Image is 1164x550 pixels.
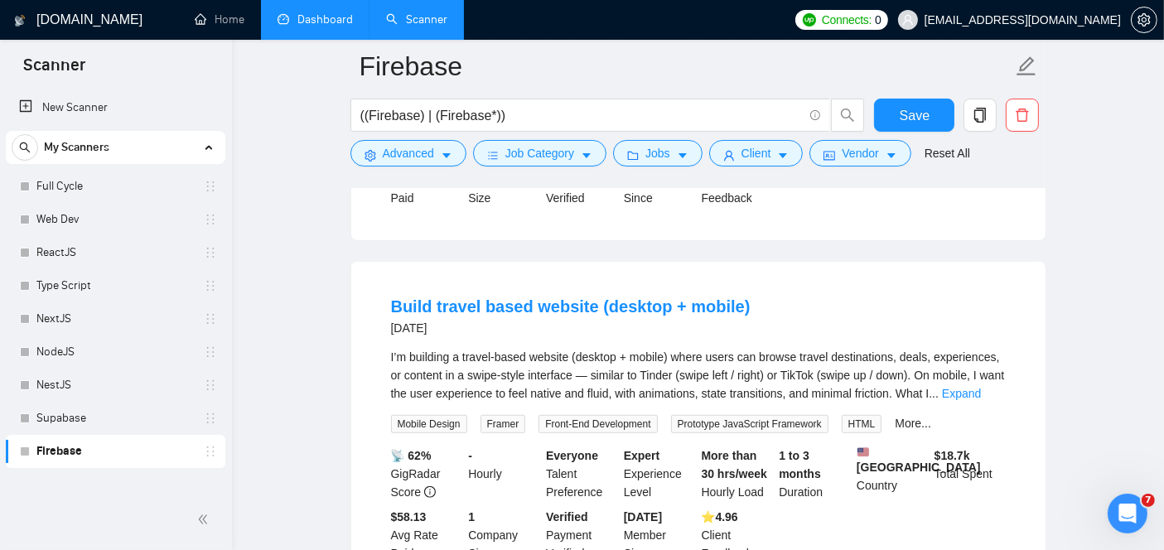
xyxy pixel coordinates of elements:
b: 📡 62% [391,449,432,462]
span: holder [204,412,217,425]
button: Save [874,99,954,132]
span: holder [204,213,217,226]
span: holder [204,180,217,193]
img: upwork-logo.png [803,13,816,27]
a: NodeJS [36,335,194,369]
span: copy [964,108,996,123]
input: Search Freelance Jobs... [360,105,803,126]
span: search [832,108,863,123]
span: holder [204,445,217,458]
span: caret-down [581,149,592,162]
span: HTML [842,415,882,433]
button: search [831,99,864,132]
span: setting [365,149,376,162]
span: Framer [481,415,526,433]
span: Jobs [645,144,670,162]
span: Scanner [10,53,99,88]
span: Front-End Development [539,415,657,433]
li: My Scanners [6,131,225,468]
span: info-circle [424,486,436,498]
span: I’m building a travel-based website (desktop + mobile) where users can browse travel destinations... [391,350,1005,400]
a: Firebase [36,435,194,468]
span: Advanced [383,144,434,162]
b: Everyone [546,449,598,462]
b: [DATE] [624,510,662,523]
a: More... [895,417,931,430]
span: edit [1016,55,1037,77]
img: 🇺🇸 [857,446,869,458]
span: caret-down [677,149,688,162]
span: Mobile Design [391,415,467,433]
span: Connects: [822,11,872,29]
button: userClientcaret-down [709,140,804,166]
span: Job Category [505,144,574,162]
b: 1 [468,510,475,523]
button: idcardVendorcaret-down [809,140,910,166]
a: searchScanner [386,12,447,27]
div: Country [853,446,931,501]
b: $ 18.7k [935,449,970,462]
span: holder [204,279,217,292]
a: NestJS [36,369,194,402]
a: Reset All [925,144,970,162]
div: Experience Level [621,446,698,501]
span: Client [741,144,771,162]
span: info-circle [810,110,821,121]
span: search [12,142,37,153]
span: setting [1132,13,1157,27]
div: Hourly [465,446,543,501]
button: setting [1131,7,1157,33]
a: Expand [942,387,981,400]
img: logo [14,7,26,34]
button: barsJob Categorycaret-down [473,140,606,166]
a: New Scanner [19,91,212,124]
span: 7 [1142,494,1155,507]
span: ... [929,387,939,400]
b: 1 to 3 months [779,449,821,480]
b: - [468,449,472,462]
span: caret-down [886,149,897,162]
button: copy [964,99,997,132]
button: folderJobscaret-down [613,140,703,166]
b: Expert [624,449,660,462]
b: Verified [546,510,588,523]
a: Web Dev [36,203,194,236]
a: setting [1131,13,1157,27]
button: search [12,134,38,161]
span: Vendor [842,144,878,162]
div: Duration [775,446,853,501]
span: 0 [875,11,881,29]
div: Total Spent [931,446,1009,501]
span: delete [1007,108,1038,123]
a: Supabase [36,402,194,435]
span: caret-down [441,149,452,162]
a: Build travel based website (desktop + mobile) [391,297,751,316]
span: user [902,14,914,26]
b: ⭐️ 4.96 [702,510,738,523]
li: New Scanner [6,91,225,124]
span: double-left [197,511,214,528]
a: ReactJS [36,236,194,269]
span: caret-down [777,149,789,162]
a: homeHome [195,12,244,27]
span: idcard [823,149,835,162]
span: folder [627,149,639,162]
div: I’m building a travel-based website (desktop + mobile) where users can browse travel destinations... [391,348,1006,403]
b: [GEOGRAPHIC_DATA] [857,446,981,474]
span: holder [204,345,217,359]
span: Prototype JavaScript Framework [671,415,828,433]
a: Full Cycle [36,170,194,203]
iframe: Intercom live chat [1108,494,1147,533]
span: Save [900,105,930,126]
div: [DATE] [391,318,751,338]
button: delete [1006,99,1039,132]
span: holder [204,246,217,259]
div: GigRadar Score [388,446,466,501]
span: user [723,149,735,162]
span: holder [204,379,217,392]
button: settingAdvancedcaret-down [350,140,466,166]
input: Scanner name... [360,46,1012,87]
span: My Scanners [44,131,109,164]
b: More than 30 hrs/week [702,449,767,480]
span: bars [487,149,499,162]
